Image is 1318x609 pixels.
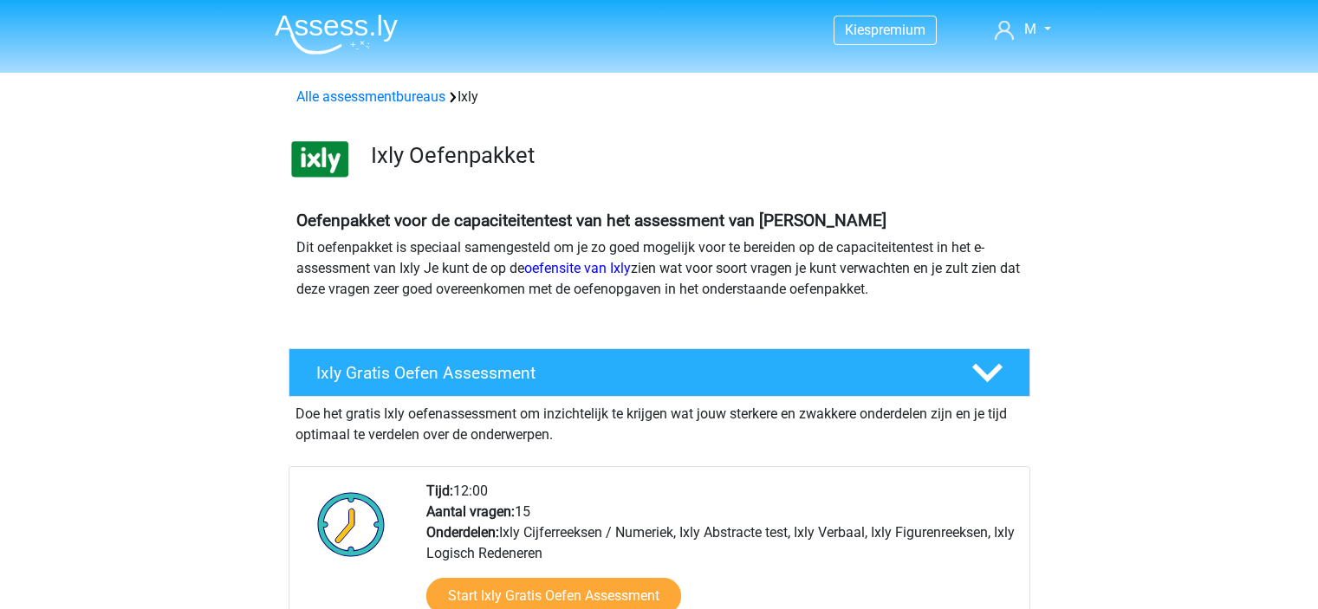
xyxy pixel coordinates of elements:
[275,14,398,55] img: Assessly
[988,19,1057,40] a: M
[282,348,1037,397] a: Ixly Gratis Oefen Assessment
[1024,21,1036,37] span: M
[426,524,499,541] b: Onderdelen:
[296,88,445,105] a: Alle assessmentbureaus
[316,363,944,383] h4: Ixly Gratis Oefen Assessment
[308,481,395,567] img: Klok
[371,142,1016,169] h3: Ixly Oefenpakket
[289,397,1030,445] div: Doe het gratis Ixly oefenassessment om inzichtelijk te krijgen wat jouw sterkere en zwakkere onde...
[296,211,886,230] b: Oefenpakket voor de capaciteitentest van het assessment van [PERSON_NAME]
[426,483,453,499] b: Tijd:
[845,22,871,38] span: Kies
[289,87,1029,107] div: Ixly
[426,503,515,520] b: Aantal vragen:
[296,237,1023,300] p: Dit oefenpakket is speciaal samengesteld om je zo goed mogelijk voor te bereiden op de capaciteit...
[524,260,631,276] a: oefensite van Ixly
[871,22,925,38] span: premium
[834,18,936,42] a: Kiespremium
[289,128,351,190] img: ixly.png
